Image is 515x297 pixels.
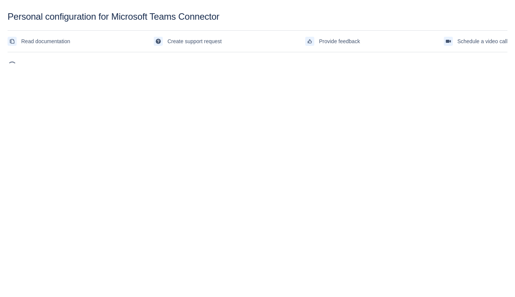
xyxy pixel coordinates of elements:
[155,38,161,44] span: support
[305,35,360,47] a: Provide feedback
[167,35,222,47] span: Create support request
[21,35,70,47] span: Read documentation
[457,35,507,47] span: Schedule a video call
[8,11,507,22] div: Personal configuration for Microsoft Teams Connector
[444,35,507,47] a: Schedule a video call
[307,38,313,44] span: feedback
[8,35,70,47] a: Read documentation
[154,35,222,47] a: Create support request
[9,38,15,44] span: documentation
[445,38,451,44] span: videoCall
[319,35,360,47] span: Provide feedback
